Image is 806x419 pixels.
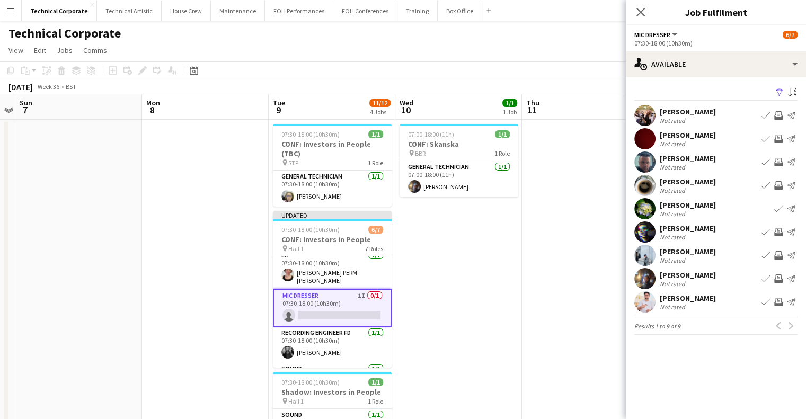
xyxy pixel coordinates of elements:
[79,43,111,57] a: Comms
[368,226,383,234] span: 6/7
[634,31,679,39] button: Mic Dresser
[273,211,392,219] div: Updated
[368,378,383,386] span: 1/1
[273,387,392,397] h3: Shadow: Investors in People
[273,235,392,244] h3: CONF: Investors in People
[660,186,687,194] div: Not rated
[400,124,518,197] app-job-card: 07:00-18:00 (11h)1/1CONF: Skanska BBR1 RoleGeneral Technician1/107:00-18:00 (11h)[PERSON_NAME]
[22,1,97,21] button: Technical Corporate
[146,98,160,108] span: Mon
[525,104,539,116] span: 11
[365,245,383,253] span: 7 Roles
[494,149,510,157] span: 1 Role
[438,1,482,21] button: Box Office
[271,104,285,116] span: 9
[273,211,392,368] app-job-card: Updated07:30-18:00 (10h30m)6/7CONF: Investors in People Hall 17 RolesCamera Operator FD1/107:30-1...
[18,104,32,116] span: 7
[288,397,304,405] span: Hall 1
[660,303,687,311] div: Not rated
[8,46,23,55] span: View
[370,108,390,116] div: 4 Jobs
[526,98,539,108] span: Thu
[20,98,32,108] span: Sun
[660,247,716,256] div: [PERSON_NAME]
[626,51,806,77] div: Available
[634,31,670,39] span: Mic Dresser
[660,117,687,124] div: Not rated
[660,177,716,186] div: [PERSON_NAME]
[273,171,392,207] app-card-role: General Technician1/107:30-18:00 (10h30m)[PERSON_NAME]
[398,104,413,116] span: 10
[634,322,680,330] span: Results 1 to 9 of 9
[660,163,687,171] div: Not rated
[660,293,716,303] div: [PERSON_NAME]
[273,289,392,327] app-card-role: Mic Dresser1I0/107:30-18:00 (10h30m)
[4,43,28,57] a: View
[660,200,716,210] div: [PERSON_NAME]
[660,107,716,117] div: [PERSON_NAME]
[502,99,517,107] span: 1/1
[97,1,162,21] button: Technical Artistic
[660,210,687,218] div: Not rated
[368,130,383,138] span: 1/1
[660,224,716,233] div: [PERSON_NAME]
[400,139,518,149] h3: CONF: Skanska
[660,154,716,163] div: [PERSON_NAME]
[368,159,383,167] span: 1 Role
[211,1,265,21] button: Maintenance
[273,124,392,207] app-job-card: 07:30-18:00 (10h30m)1/1CONF: Investors in People (TBC) STP1 RoleGeneral Technician1/107:30-18:00 ...
[52,43,77,57] a: Jobs
[400,161,518,197] app-card-role: General Technician1/107:00-18:00 (11h)[PERSON_NAME]
[783,31,798,39] span: 6/7
[35,83,61,91] span: Week 36
[281,130,340,138] span: 07:30-18:00 (10h30m)
[660,130,716,140] div: [PERSON_NAME]
[400,98,413,108] span: Wed
[660,256,687,264] div: Not rated
[273,327,392,363] app-card-role: Recording Engineer FD1/107:30-18:00 (10h30m)[PERSON_NAME]
[273,98,285,108] span: Tue
[660,280,687,288] div: Not rated
[34,46,46,55] span: Edit
[369,99,391,107] span: 11/12
[634,39,798,47] div: 07:30-18:00 (10h30m)
[57,46,73,55] span: Jobs
[8,82,33,92] div: [DATE]
[503,108,517,116] div: 1 Job
[660,270,716,280] div: [PERSON_NAME]
[397,1,438,21] button: Training
[66,83,76,91] div: BST
[368,397,383,405] span: 1 Role
[415,149,426,157] span: BBR
[626,5,806,19] h3: Job Fulfilment
[660,140,687,148] div: Not rated
[265,1,333,21] button: FOH Performances
[273,249,392,289] app-card-role: LX1/107:30-18:00 (10h30m)[PERSON_NAME] PERM [PERSON_NAME]
[162,1,211,21] button: House Crew
[495,130,510,138] span: 1/1
[273,139,392,158] h3: CONF: Investors in People (TBC)
[281,378,340,386] span: 07:30-18:00 (10h30m)
[273,363,392,402] app-card-role: Sound1/1
[281,226,340,234] span: 07:30-18:00 (10h30m)
[408,130,454,138] span: 07:00-18:00 (11h)
[288,159,298,167] span: STP
[8,25,121,41] h1: Technical Corporate
[83,46,107,55] span: Comms
[660,233,687,241] div: Not rated
[30,43,50,57] a: Edit
[333,1,397,21] button: FOH Conferences
[145,104,160,116] span: 8
[288,245,304,253] span: Hall 1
